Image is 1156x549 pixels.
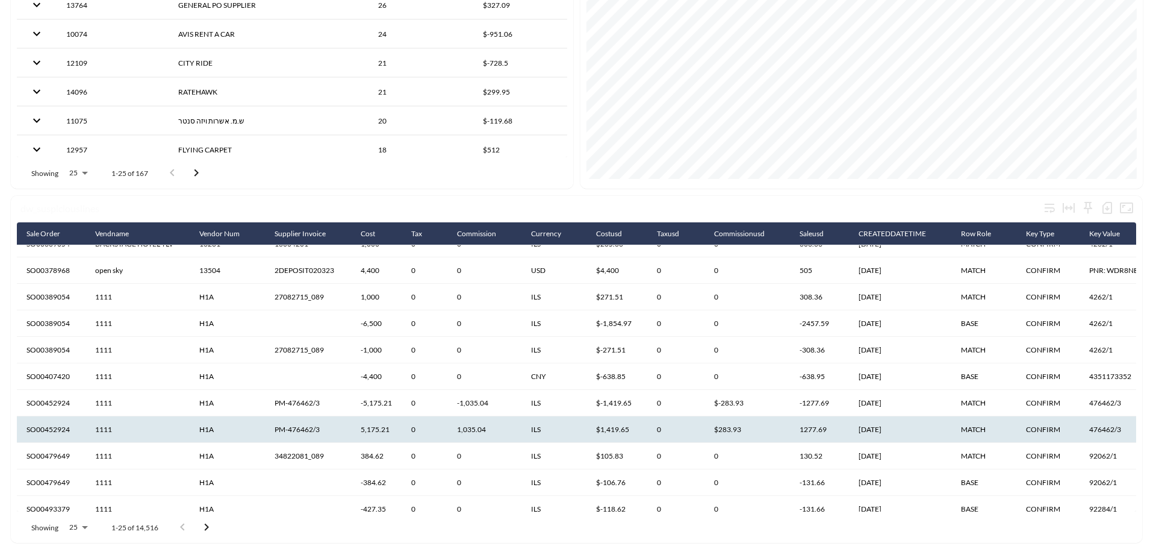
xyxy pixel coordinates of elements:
[351,310,402,337] th: ‎-6,500
[790,257,849,284] th: 505
[1016,496,1080,522] th: CONFIRM
[521,390,586,416] th: ILS
[647,363,704,390] th: 0
[457,227,512,241] span: Commission
[714,227,780,241] span: Commissionusd
[1026,227,1054,241] div: Key Type
[859,227,942,241] span: CREATEDDATETIME
[596,227,638,241] span: Costusd
[265,443,351,469] th: 34822081_089
[473,136,567,164] th: $512
[704,390,790,416] th: $‎-283.93
[199,227,240,241] div: Vendor Num
[95,227,129,241] div: Vendname
[402,284,447,310] th: 0
[447,390,521,416] th: ‎-1,035.04
[521,284,586,310] th: ILS
[1016,416,1080,443] th: CONFIRM
[57,136,169,164] th: 12957
[447,416,521,443] th: 1,035.04
[351,257,402,284] th: 4,400
[17,284,85,310] th: SO00389054
[704,469,790,496] th: 0
[85,496,190,522] th: 1111
[849,284,951,310] th: 22/03/2023
[521,416,586,443] th: ILS
[790,416,849,443] th: 1277.69
[111,168,148,178] p: 1-25 of 167
[368,107,473,135] th: 20
[586,390,647,416] th: $‎-1,419.65
[657,227,679,241] div: Taxusd
[849,337,951,363] th: 22/03/2023
[169,136,369,164] th: FLYING CARPET
[169,107,369,135] th: ש.מ. אשרות ויזה סנטר
[447,363,521,390] th: 0
[26,110,47,131] button: expand row
[85,443,190,469] th: 1111
[85,337,190,363] th: 1111
[351,337,402,363] th: ‎-1,000
[368,78,473,106] th: 21
[647,390,704,416] th: 0
[951,363,1016,390] th: BASE
[351,443,402,469] th: 384.62
[647,469,704,496] th: 0
[521,337,586,363] th: ILS
[190,257,265,284] th: 13504
[951,469,1016,496] th: BASE
[265,416,351,443] th: PM-476462/3
[586,363,647,390] th: $‎-638.85
[647,310,704,337] th: 0
[63,165,92,181] div: 25
[647,496,704,522] th: 0
[368,20,473,48] th: 24
[368,49,473,77] th: 21
[951,390,1016,416] th: MATCH
[95,227,144,241] span: Vendname
[531,227,561,241] div: Currency
[411,227,422,241] div: Tax
[85,284,190,310] th: 1111
[849,416,951,443] th: 17/07/2023
[85,469,190,496] th: 1111
[351,469,402,496] th: ‎-384.62
[402,496,447,522] th: 0
[17,310,85,337] th: SO00389054
[704,496,790,522] th: 0
[849,469,951,496] th: 11/03/2024
[790,310,849,337] th: -2457.59
[473,20,567,48] th: $‎-951.06
[17,443,85,469] th: SO00479649
[447,496,521,522] th: 0
[447,469,521,496] th: 0
[1059,198,1078,218] div: Toggle table layout between fixed and auto (default: auto)
[849,363,951,390] th: 30/03/2023
[351,363,402,390] th: ‎-4,400
[361,227,391,241] span: Cost
[586,469,647,496] th: $‎-106.76
[402,416,447,443] th: 0
[1026,227,1070,241] span: Key Type
[1040,198,1059,218] div: Wrap text
[447,443,521,469] th: 0
[790,443,849,469] th: 130.52
[1016,469,1080,496] th: CONFIRM
[790,469,849,496] th: -131.66
[169,20,369,48] th: AVIS RENT A CAR
[951,416,1016,443] th: MATCH
[1016,310,1080,337] th: CONFIRM
[361,227,375,241] div: Cost
[85,257,190,284] th: open sky
[657,227,695,241] span: Taxusd
[586,310,647,337] th: $‎-1,854.97
[586,257,647,284] th: $4,400
[951,443,1016,469] th: MATCH
[351,390,402,416] th: ‎-5,175.21
[17,496,85,522] th: SO00493379
[521,257,586,284] th: USD
[714,227,765,241] div: Commissionusd
[1016,363,1080,390] th: CONFIRM
[402,363,447,390] th: 0
[190,310,265,337] th: H1A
